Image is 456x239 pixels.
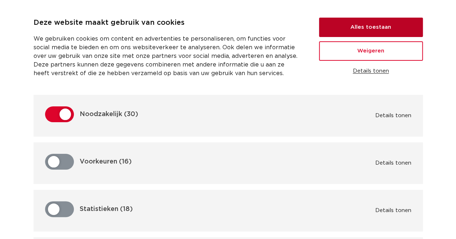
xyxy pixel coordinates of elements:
p: Noodzakelijk [80,110,138,119]
button: Details tonen [375,112,411,119]
p: Voorkeuren [80,157,132,166]
button: Details tonen [375,207,411,214]
button: Weigeren [319,41,423,61]
button: Details tonen [375,160,411,166]
p: Statistieken [80,205,133,213]
button: Details tonen [319,65,423,77]
p: We gebruiken cookies om content en advertenties te personaliseren, om functies voor social media ... [34,35,302,78]
button: Alles toestaan [319,18,423,37]
p: Deze website maakt gebruik van cookies [34,17,302,29]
